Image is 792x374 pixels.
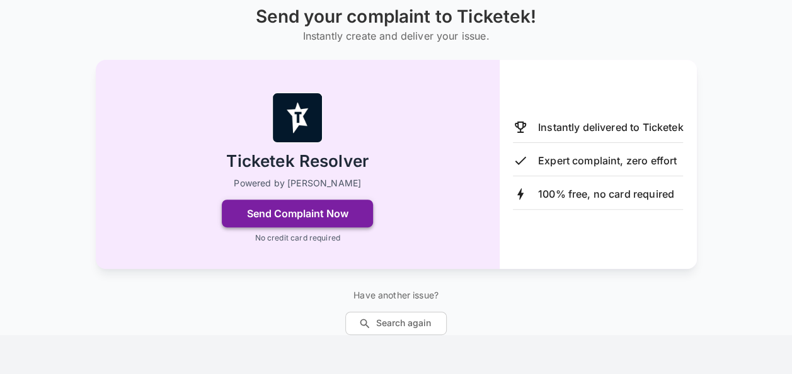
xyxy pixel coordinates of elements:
button: Send Complaint Now [222,200,373,227]
img: Ticketek [272,93,323,143]
p: 100% free, no card required [538,186,674,201]
p: No credit card required [255,232,340,244]
p: Expert complaint, zero effort [538,153,677,168]
p: Instantly delivered to Ticketek [538,120,684,135]
h2: Ticketek Resolver [226,150,369,173]
h6: Instantly create and deliver your issue. [256,27,537,45]
p: Have another issue? [345,289,447,302]
h1: Send your complaint to Ticketek! [256,6,537,27]
button: Search again [345,312,447,335]
p: Powered by [PERSON_NAME] [234,177,361,190]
